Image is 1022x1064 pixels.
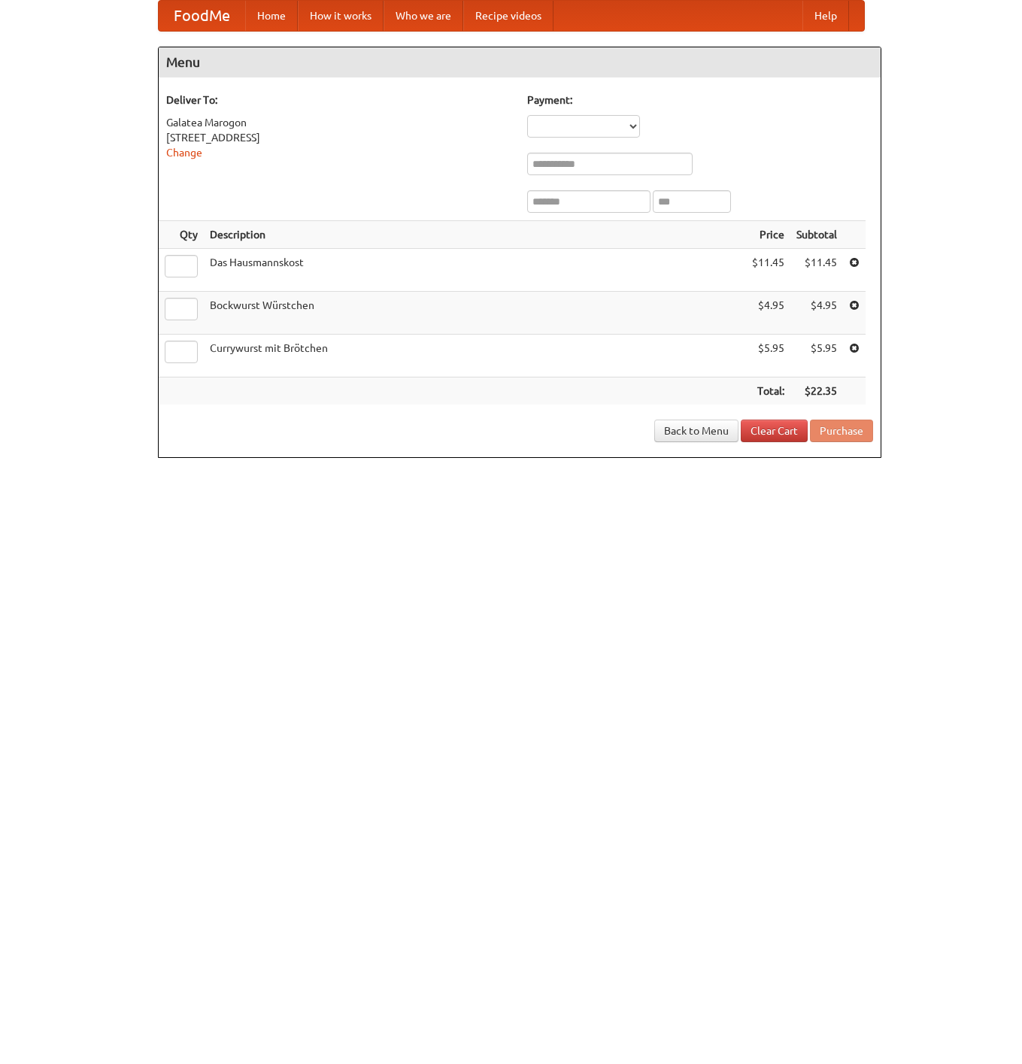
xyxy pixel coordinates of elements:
[746,335,790,377] td: $5.95
[204,335,746,377] td: Currywurst mit Brötchen
[790,249,843,292] td: $11.45
[166,130,512,145] div: [STREET_ADDRESS]
[298,1,384,31] a: How it works
[790,221,843,249] th: Subtotal
[245,1,298,31] a: Home
[790,377,843,405] th: $22.35
[746,221,790,249] th: Price
[159,47,881,77] h4: Menu
[204,221,746,249] th: Description
[159,1,245,31] a: FoodMe
[790,335,843,377] td: $5.95
[463,1,553,31] a: Recipe videos
[159,221,204,249] th: Qty
[527,92,873,108] h5: Payment:
[166,147,202,159] a: Change
[790,292,843,335] td: $4.95
[746,377,790,405] th: Total:
[802,1,849,31] a: Help
[166,115,512,130] div: Galatea Marogon
[654,420,738,442] a: Back to Menu
[746,292,790,335] td: $4.95
[810,420,873,442] button: Purchase
[384,1,463,31] a: Who we are
[746,249,790,292] td: $11.45
[741,420,808,442] a: Clear Cart
[204,249,746,292] td: Das Hausmannskost
[166,92,512,108] h5: Deliver To:
[204,292,746,335] td: Bockwurst Würstchen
